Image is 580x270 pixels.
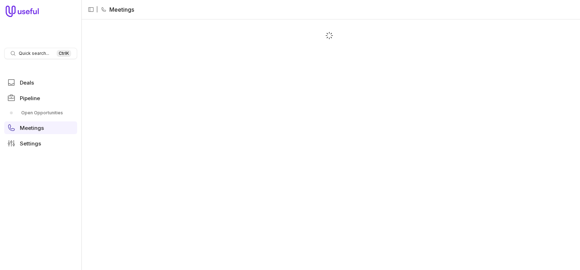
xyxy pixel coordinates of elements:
span: Pipeline [20,96,40,101]
div: Pipeline submenu [4,107,77,119]
li: Meetings [101,5,134,14]
span: Settings [20,141,41,146]
kbd: Ctrl K [57,50,71,57]
a: Deals [4,76,77,89]
span: Quick search... [19,51,49,56]
span: Meetings [20,125,44,131]
a: Settings [4,137,77,150]
a: Meetings [4,121,77,134]
button: Collapse sidebar [86,4,96,15]
a: Pipeline [4,92,77,104]
span: | [96,5,98,14]
a: Open Opportunities [4,107,77,119]
span: Deals [20,80,34,85]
